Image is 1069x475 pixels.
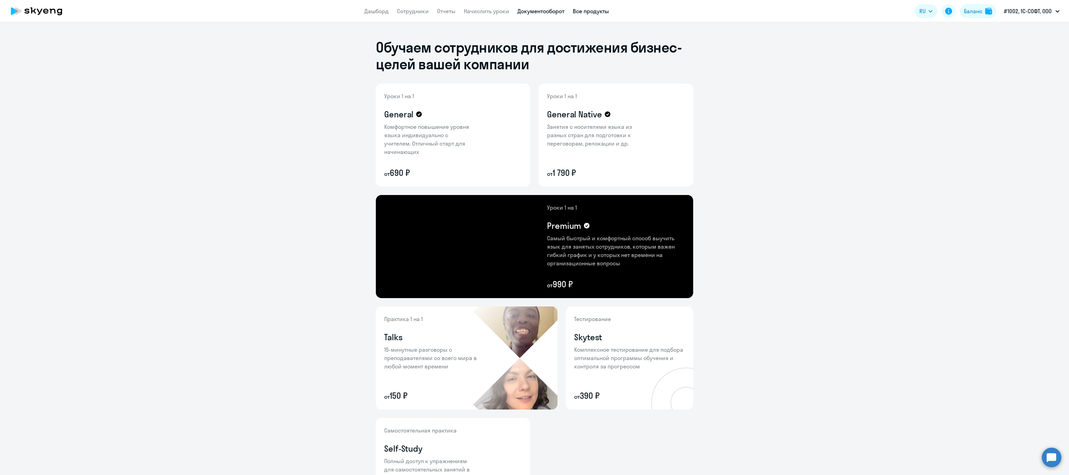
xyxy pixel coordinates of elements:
[384,170,390,177] small: от
[547,282,553,289] small: от
[574,345,685,371] p: Комплексное тестирование для подбора оптимальной программы обучения и контроля за прогрессом
[1000,3,1063,20] button: #1002, 1С-СОФТ, ООО
[384,443,422,454] h4: Self-Study
[547,92,638,100] p: Уроки 1 на 1
[384,393,390,400] small: от
[547,279,685,290] p: 990 ₽
[384,390,482,401] p: 150 ₽
[964,7,982,15] div: Баланс
[384,123,475,156] p: Комфортное повышение уровня языка индивидуально с учителем. Отличный старт для начинающих
[574,315,685,323] p: Тестирование
[397,8,429,15] a: Сотрудники
[574,390,685,401] p: 390 ₽
[914,4,937,18] button: RU
[547,170,553,177] small: от
[919,7,926,15] span: RU
[384,332,403,343] h4: Talks
[547,123,638,148] p: Занятия с носителями языка из разных стран для подготовки к переговорам, релокации и др.
[960,4,996,18] button: Балансbalance
[547,167,638,178] p: 1 790 ₽
[985,8,992,15] img: balance
[464,8,509,15] a: Начислить уроки
[547,234,685,267] p: Самый быстрый и комфортный способ выучить язык для занятых сотрудников, которым важен гибкий граф...
[574,332,602,343] h4: Skytest
[573,8,609,15] a: Все продукты
[450,195,693,298] img: premium-content-bg.png
[384,92,475,100] p: Уроки 1 на 1
[384,109,413,120] h4: General
[547,220,581,231] h4: Premium
[364,8,389,15] a: Дашборд
[384,345,482,371] p: 15-минутные разговоры с преподавателями со всего мира в любой момент времени
[384,167,475,178] p: 690 ₽
[384,426,475,435] p: Самостоятельная практика
[547,203,685,212] p: Уроки 1 на 1
[384,315,482,323] p: Практика 1 на 1
[473,306,557,410] img: talks-bg.png
[1004,7,1052,15] p: #1002, 1С-СОФТ, ООО
[574,393,580,400] small: от
[437,8,456,15] a: Отчеты
[539,84,648,187] img: general-native-content-bg.png
[376,39,693,72] h1: Обучаем сотрудников для достижения бизнес-целей вашей компании
[517,8,564,15] a: Документооборот
[376,84,481,187] img: general-content-bg.png
[547,109,602,120] h4: General Native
